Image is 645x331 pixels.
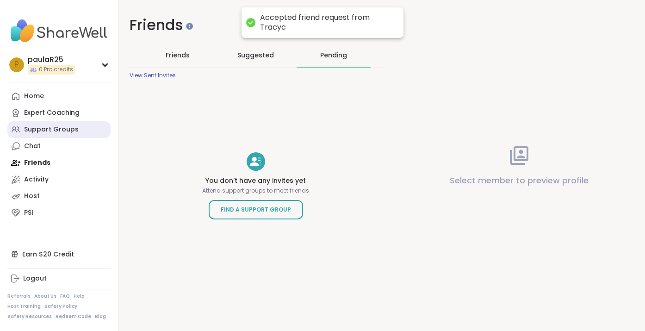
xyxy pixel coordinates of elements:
[23,274,47,283] div: Logout
[450,174,589,187] p: Select member to preview profile
[24,208,33,218] div: PSI
[7,138,111,155] a: Chat
[7,88,111,105] a: Home
[34,293,56,300] a: About Us
[74,293,85,300] a: Help
[24,175,49,184] div: Activity
[24,125,79,134] div: Support Groups
[166,50,190,60] span: Friends
[221,205,291,214] span: Find a Support Group
[24,92,44,101] div: Home
[24,192,40,201] div: Host
[7,188,111,205] a: Host
[7,313,52,320] a: Safety Resources
[56,313,91,320] a: Redeem Code
[7,121,111,138] a: Support Groups
[24,142,41,151] div: Chat
[24,108,80,118] div: Expert Coaching
[260,13,394,32] div: Accepted friend request from Tracyc
[7,303,41,310] a: Host Training
[14,59,19,71] span: p
[209,200,303,219] a: Find a Support Group
[237,50,274,60] span: Suggested
[7,293,31,300] a: Referrals
[7,171,111,188] a: Activity
[7,105,111,121] a: Expert Coaching
[320,50,347,60] div: Pending
[202,176,309,186] h4: You don't have any invites yet
[7,246,111,262] div: Earn $20 Credit
[186,23,193,30] iframe: Spotlight
[7,205,111,221] a: PSI
[130,72,176,79] div: View Sent Invites
[39,66,73,74] span: 0 Pro credits
[202,187,309,194] p: Attend support groups to meet friends
[130,15,382,36] h1: Friends
[7,270,111,287] a: Logout
[60,293,70,300] a: FAQ
[7,15,111,47] img: ShareWell Nav Logo
[95,313,106,320] a: Blog
[44,303,77,310] a: Safety Policy
[28,55,75,65] div: paulaR25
